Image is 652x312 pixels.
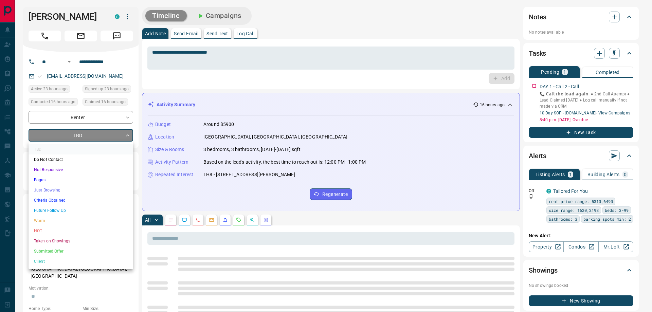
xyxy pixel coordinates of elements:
li: Criteria Obtained [29,195,133,205]
li: Do Not Contact [29,154,133,165]
li: Bogus [29,175,133,185]
li: Submitted Offer [29,246,133,256]
li: Not Responsive [29,165,133,175]
li: HOT [29,226,133,236]
li: Client [29,256,133,267]
li: Future Follow Up [29,205,133,216]
li: Warm [29,216,133,226]
li: Taken on Showings [29,236,133,246]
li: Just Browsing [29,185,133,195]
